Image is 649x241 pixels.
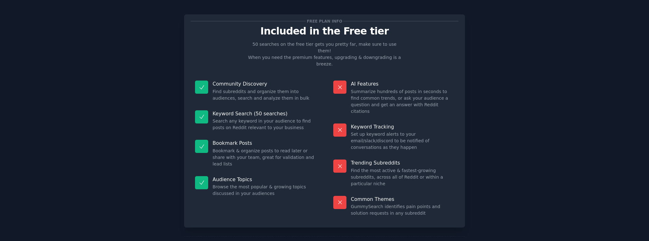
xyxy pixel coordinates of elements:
dd: Browse the most popular & growing topics discussed in your audiences [213,184,316,197]
dd: Bookmark & organize posts to read later or share with your team, great for validation and lead lists [213,148,316,167]
dd: Find subreddits and organize them into audiences, search and analyze them in bulk [213,88,316,102]
p: Audience Topics [213,176,316,183]
p: Trending Subreddits [351,160,454,166]
p: Included in the Free tier [191,26,458,37]
dd: Find the most active & fastest-growing subreddits, across all of Reddit or within a particular niche [351,167,454,187]
span: Free plan info [306,18,343,24]
p: Keyword Search (50 searches) [213,110,316,117]
p: Community Discovery [213,81,316,87]
p: Common Themes [351,196,454,202]
p: 50 searches on the free tier gets you pretty far, make sure to use them! When you need the premiu... [245,41,404,67]
dd: GummySearch identifies pain points and solution requests in any subreddit [351,203,454,217]
p: AI Features [351,81,454,87]
dd: Summarize hundreds of posts in seconds to find common trends, or ask your audience a question and... [351,88,454,115]
dd: Search any keyword in your audience to find posts on Reddit relevant to your business [213,118,316,131]
p: Bookmark Posts [213,140,316,146]
p: Keyword Tracking [351,123,454,130]
dd: Set up keyword alerts to your email/slack/discord to be notified of conversations as they happen [351,131,454,151]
